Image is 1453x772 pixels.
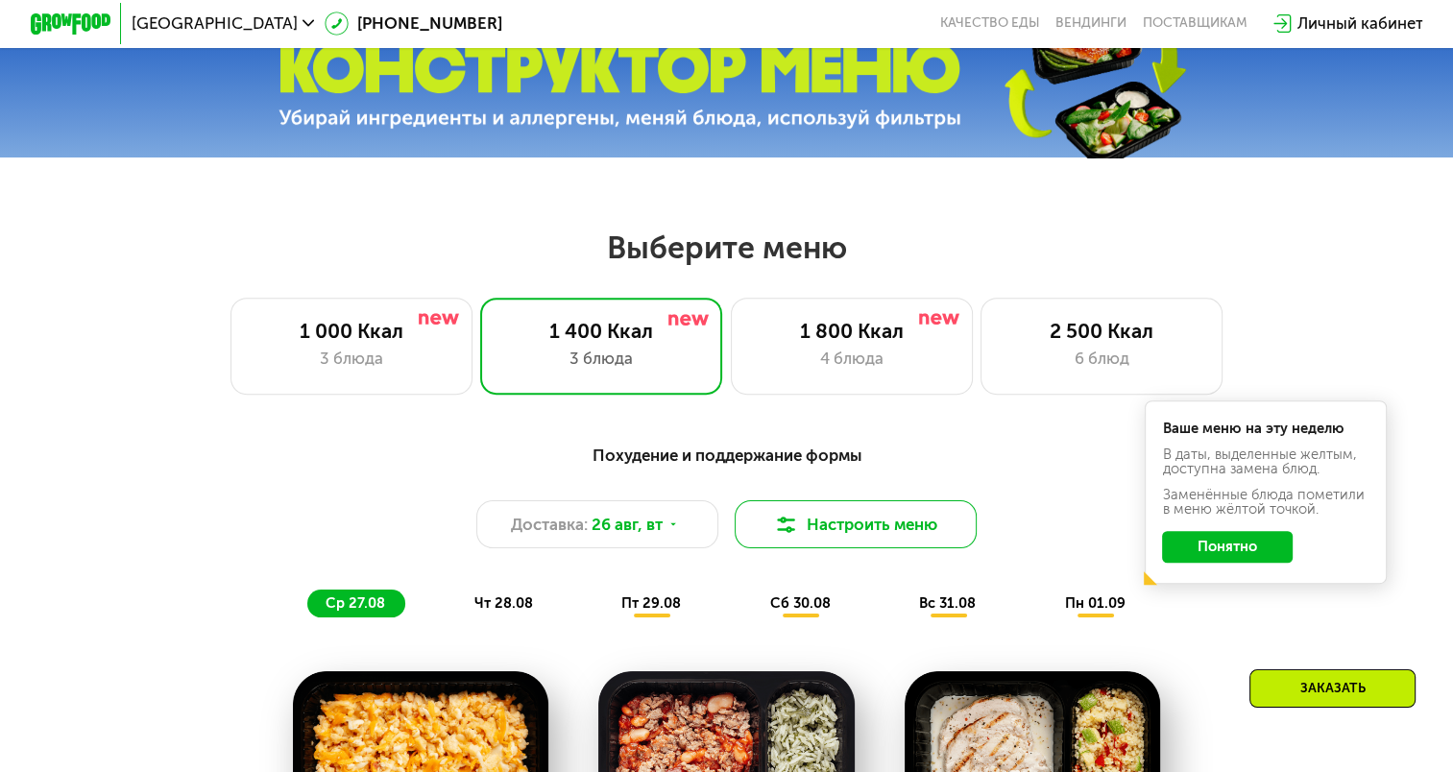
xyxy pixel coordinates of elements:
div: 1 400 Ккал [501,319,701,343]
div: Заменённые блюда пометили в меню жёлтой точкой. [1162,488,1368,516]
a: Вендинги [1055,15,1126,32]
div: 4 блюда [752,347,952,371]
a: Качество еды [939,15,1039,32]
div: Ваше меню на эту неделю [1162,422,1368,436]
span: пт 29.08 [621,594,681,612]
button: Настроить меню [735,500,977,548]
span: 26 авг, вт [592,513,663,537]
div: В даты, выделенные желтым, доступна замена блюд. [1162,447,1368,475]
button: Понятно [1162,531,1293,564]
span: пн 01.09 [1064,594,1125,612]
span: чт 28.08 [474,594,533,612]
span: Доставка: [511,513,588,537]
span: вс 31.08 [919,594,976,612]
h2: Выберите меню [64,229,1389,267]
div: 3 блюда [501,347,701,371]
div: 6 блюд [1002,347,1201,371]
div: Заказать [1249,669,1416,708]
div: Личный кабинет [1296,12,1422,36]
div: 1 000 Ккал [252,319,451,343]
a: [PHONE_NUMBER] [325,12,502,36]
span: [GEOGRAPHIC_DATA] [132,15,298,32]
div: 3 блюда [252,347,451,371]
div: 2 500 Ккал [1002,319,1201,343]
span: сб 30.08 [770,594,831,612]
div: 1 800 Ккал [752,319,952,343]
div: поставщикам [1143,15,1247,32]
div: Похудение и поддержание формы [129,443,1323,468]
span: ср 27.08 [326,594,385,612]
